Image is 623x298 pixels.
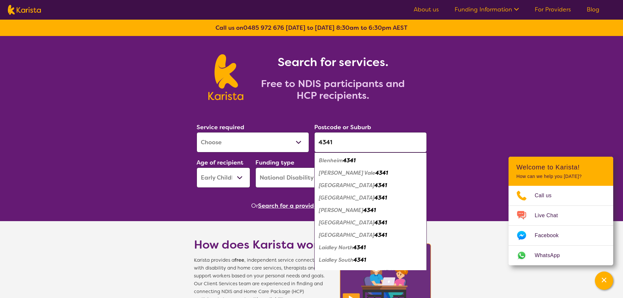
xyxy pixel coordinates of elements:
[516,174,605,179] p: How can we help you [DATE]?
[382,269,394,276] em: 4341
[319,219,374,226] em: [GEOGRAPHIC_DATA]
[509,186,613,265] ul: Choose channel
[251,78,415,101] h2: Free to NDIS participants and HCP recipients.
[318,167,424,179] div: Hatton Vale 4341
[314,132,427,152] input: Type
[455,6,519,13] a: Funding Information
[354,256,366,263] em: 4341
[234,257,244,263] b: free
[319,232,374,238] em: [GEOGRAPHIC_DATA]
[318,266,424,279] div: Mount Berryman 4341
[318,241,424,254] div: Laidley North 4341
[319,194,374,201] em: [GEOGRAPHIC_DATA]
[208,54,243,100] img: Karista logo
[319,169,375,176] em: [PERSON_NAME] Vale
[216,24,407,32] b: Call us on [DATE] to [DATE] 8:30am to 6:30pm AEST
[318,192,424,204] div: Kentville 4341
[509,246,613,265] a: Web link opens in a new tab.
[374,182,387,189] em: 4341
[375,169,388,176] em: 4341
[363,207,376,214] em: 4341
[535,191,560,201] span: Call us
[374,232,387,238] em: 4341
[243,24,284,32] a: 0485 972 676
[353,244,366,251] em: 4341
[535,211,566,220] span: Live Chat
[318,217,424,229] div: Laidley Creek West 4341
[374,219,387,226] em: 4341
[314,123,371,131] label: Postcode or Suburb
[535,6,571,13] a: For Providers
[318,179,424,192] div: Kensington Grove 4341
[197,123,244,131] label: Service required
[8,5,41,15] img: Karista logo
[319,207,363,214] em: [PERSON_NAME]
[509,157,613,265] div: Channel Menu
[516,163,605,171] h2: Welcome to Karista!
[318,229,424,241] div: Laidley Heights 4341
[343,157,355,164] em: 4341
[197,159,243,167] label: Age of recipient
[318,204,424,217] div: Laidley 4341
[319,157,343,164] em: Blenheim
[414,6,439,13] a: About us
[255,159,294,167] label: Funding type
[251,201,258,211] span: Or
[194,237,331,253] h1: How does Karista work?
[258,201,372,211] button: Search for a provider to leave a review
[319,182,374,189] em: [GEOGRAPHIC_DATA]
[318,154,424,167] div: Blenheim 4341
[374,194,387,201] em: 4341
[595,272,613,290] button: Channel Menu
[318,254,424,266] div: Laidley South 4341
[587,6,599,13] a: Blog
[535,231,566,240] span: Facebook
[251,54,415,70] h1: Search for services.
[319,256,354,263] em: Laidley South
[535,251,568,260] span: WhatsApp
[319,269,382,276] em: Mount [PERSON_NAME]
[319,244,353,251] em: Laidley North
